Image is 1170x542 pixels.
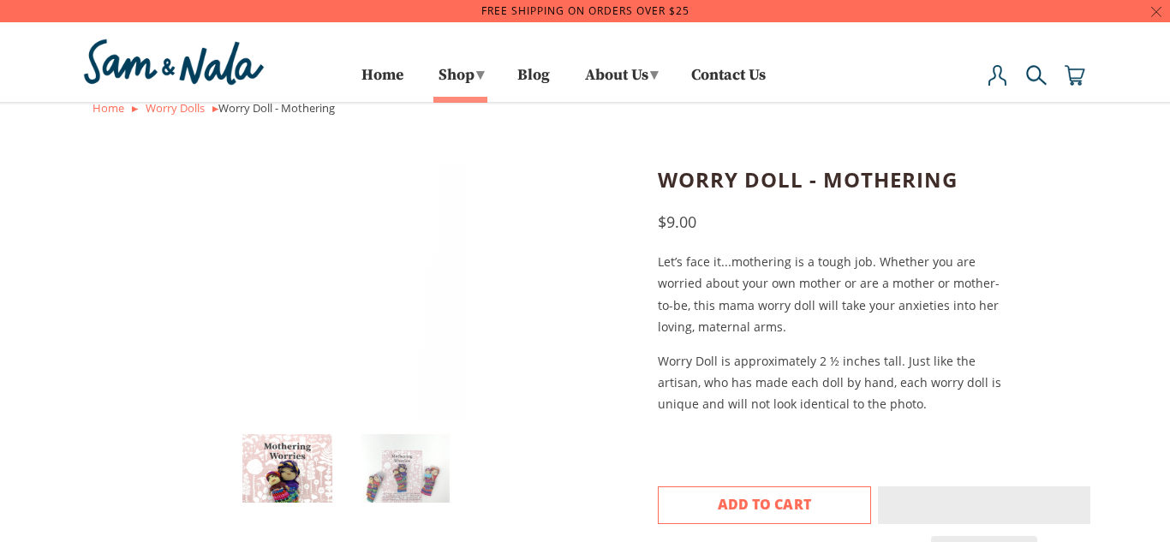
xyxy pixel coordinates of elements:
a: Worry Doll - Mothering [80,164,641,421]
span: ▾ [476,65,484,85]
p: Worry Doll is approximately 2 ½ inches tall. Just like the artisan, who has made each doll by han... [658,350,1004,415]
a: Search [1026,65,1047,103]
img: Sam & Nala [80,35,268,89]
a: Worry Dolls [146,100,205,116]
span: $9.00 [658,211,696,232]
a: Home [361,69,403,98]
img: IMG_7979_300x.jpg [361,434,451,522]
button: Add to Cart [658,486,871,524]
h1: Worry Doll - Mothering [658,164,1004,195]
a: Shop▾ [433,60,488,98]
a: Home [93,100,124,116]
div: Worry Doll - Mothering [93,98,1077,119]
a: About Us▾ [579,60,662,98]
span: ▾ [650,65,658,85]
a: Blog [517,69,550,98]
span: Add to Cart [718,495,811,514]
img: user-icon [988,65,1008,86]
img: or.png [132,106,138,112]
img: cart-icon [1065,65,1085,86]
span: Let’s face it...mothering is a tough job. Whether you are worried about your own mother or are a ... [658,253,1000,335]
a: My Account [988,65,1008,103]
a: Free Shipping on orders over $25 [481,3,689,18]
a: Contact Us [691,69,766,98]
img: or.png [212,106,218,112]
img: search-icon [1026,65,1047,86]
